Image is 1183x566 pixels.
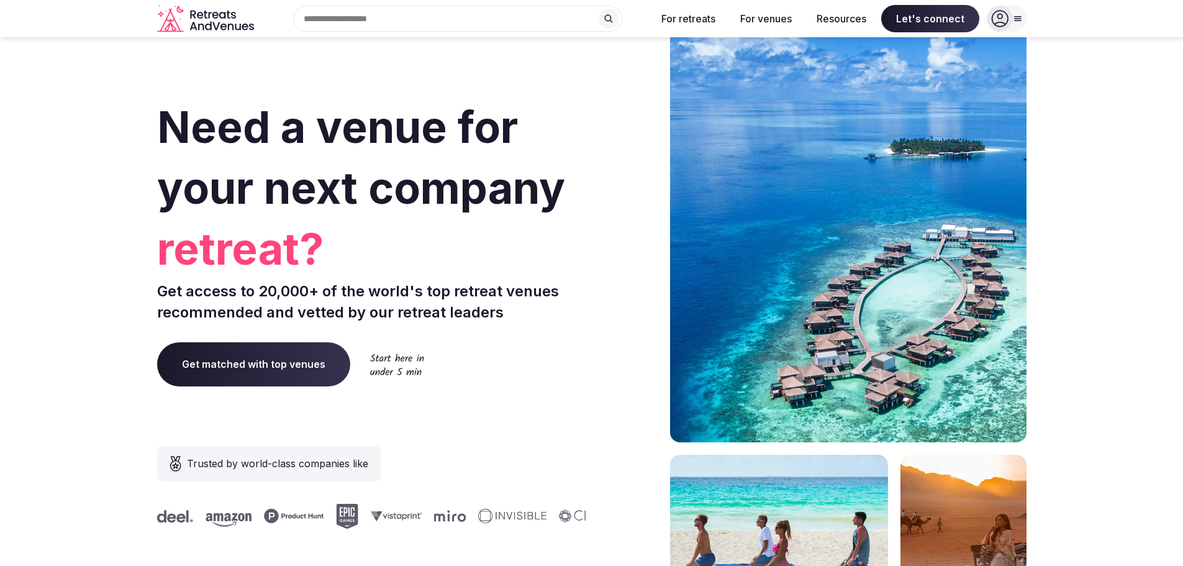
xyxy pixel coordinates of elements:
[157,5,256,33] svg: Retreats and Venues company logo
[148,510,184,523] svg: Deel company logo
[327,504,350,529] svg: Epic Games company logo
[157,219,587,280] span: retreat?
[730,5,802,32] button: For venues
[469,509,538,524] svg: Invisible company logo
[157,5,256,33] a: Visit the homepage
[807,5,876,32] button: Resources
[187,456,368,471] span: Trusted by world-class companies like
[370,354,424,375] img: Start here in under 5 min
[157,342,350,386] a: Get matched with top venues
[651,5,725,32] button: For retreats
[881,5,979,32] span: Let's connect
[157,281,587,322] p: Get access to 20,000+ of the world's top retreat venues recommended and vetted by our retreat lea...
[362,511,413,521] svg: Vistaprint company logo
[157,101,565,214] span: Need a venue for your next company
[425,510,457,522] svg: Miro company logo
